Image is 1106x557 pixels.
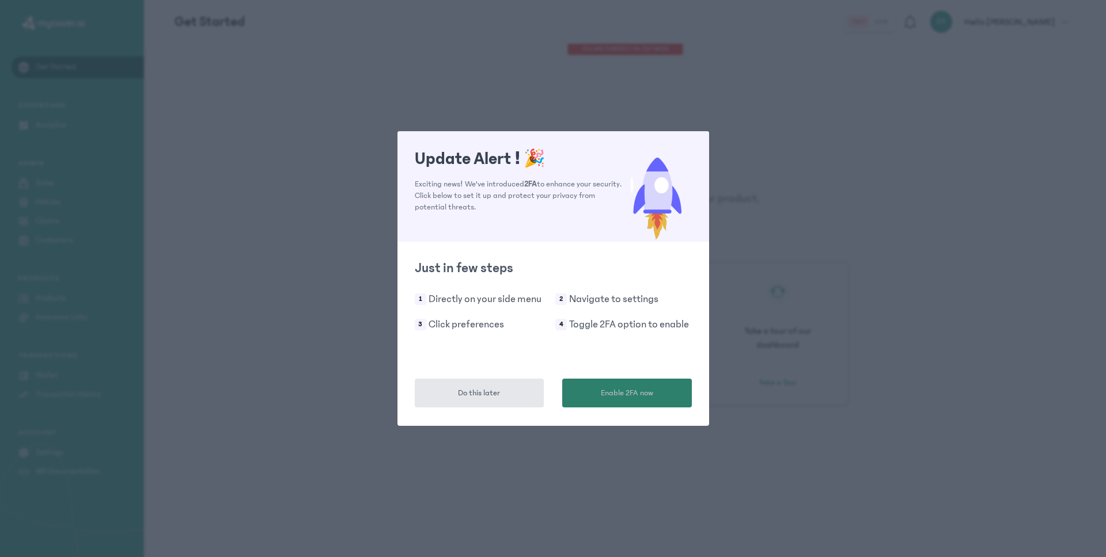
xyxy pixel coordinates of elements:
h2: Just in few steps [415,259,692,277]
span: 2FA [524,180,537,189]
span: 4 [555,319,567,330]
button: Do this later [415,379,544,407]
button: Enable 2FA now [562,379,692,407]
p: Navigate to settings [569,291,658,307]
span: 2 [555,293,567,305]
p: Directly on your side menu [429,291,541,307]
p: Exciting news! We've introduced to enhance your security. Click below to set it up and protect yo... [415,178,623,213]
h1: Update Alert ! [415,148,623,169]
span: 🎉 [524,149,545,169]
p: Click preferences [429,316,504,333]
span: Do this later [458,387,500,399]
span: 1 [415,293,426,305]
span: Enable 2FA now [601,387,653,399]
span: 3 [415,319,426,330]
p: Toggle 2FA option to enable [569,316,689,333]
